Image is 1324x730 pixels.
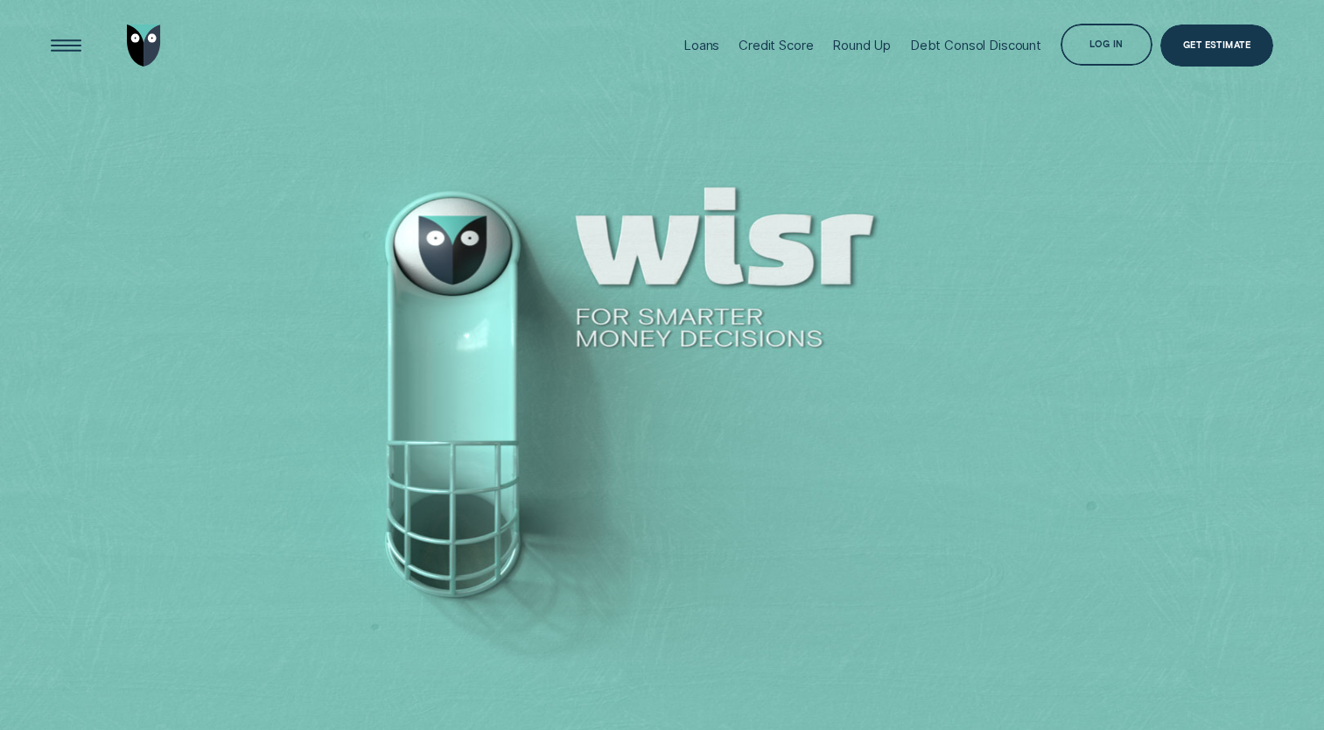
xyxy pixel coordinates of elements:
[1160,25,1274,66] a: Get Estimate
[46,25,87,66] button: Open Menu
[832,38,891,53] div: Round Up
[683,38,719,53] div: Loans
[910,38,1041,53] div: Debt Consol Discount
[1061,24,1152,65] button: Log in
[739,38,813,53] div: Credit Score
[127,25,161,66] img: Wisr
